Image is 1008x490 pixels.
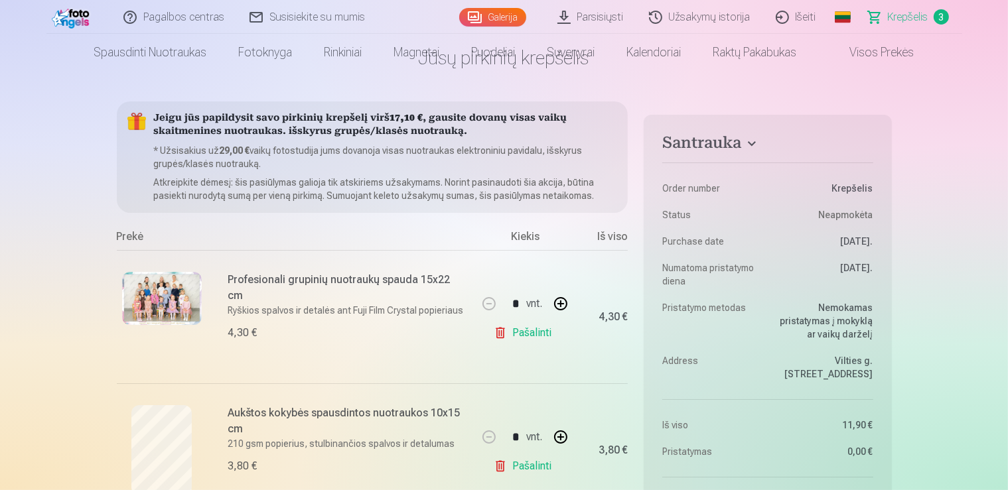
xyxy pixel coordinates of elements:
div: Iš viso [575,229,628,250]
div: Prekė [117,229,476,250]
a: Pašalinti [494,453,557,479]
a: Galerija [459,8,526,27]
dt: Purchase date [662,235,761,248]
dt: Iš viso [662,418,761,432]
h6: Profesionali grupinių nuotraukų spauda 15x22 cm [228,272,468,304]
div: 3,80 € [599,446,628,454]
a: Visos prekės [813,34,930,71]
div: vnt. [526,421,542,453]
dt: Pristatymas [662,445,761,458]
p: 210 gsm popierius, stulbinančios spalvos ir detalumas [228,437,468,450]
button: Santrauka [662,133,873,157]
img: /fa2 [52,5,94,29]
p: * Užsisakius už vaikų fotostudija jums dovanoja visas nuotraukas elektroniniu pavidalu, išskyrus ... [154,144,618,170]
dd: [DATE]. [774,261,873,288]
dt: Numatoma pristatymo diena [662,261,761,288]
h5: Jeigu jūs papildysit savo pirkinių krepšelį virš , gausite dovanų visas vaikų skaitmenines nuotra... [154,112,618,139]
dt: Order number [662,182,761,195]
div: 4,30 € [228,325,257,341]
dd: [DATE]. [774,235,873,248]
a: Puodeliai [456,34,532,71]
dd: Vilties g. [STREET_ADDRESS] [774,354,873,381]
div: vnt. [526,288,542,320]
a: Raktų pakabukas [697,34,813,71]
a: Rinkiniai [309,34,378,71]
dd: 11,90 € [774,418,873,432]
dt: Pristatymo metodas [662,301,761,341]
div: 4,30 € [599,313,628,321]
span: Neapmokėta [819,208,873,221]
a: Spausdinti nuotraukas [78,34,223,71]
dd: 0,00 € [774,445,873,458]
dt: Status [662,208,761,221]
h6: Aukštos kokybės spausdintos nuotraukos 10x15 cm [228,405,468,437]
p: Ryškios spalvos ir detalės ant Fuji Film Crystal popieriaus [228,304,468,317]
div: Kiekis [475,229,575,250]
dd: Krepšelis [774,182,873,195]
span: Krepšelis [888,9,928,25]
dd: Nemokamas pristatymas į mokyklą ar vaikų darželį [774,301,873,341]
b: 17,10 € [390,113,423,123]
p: Atkreipkite dėmesį: šis pasiūlymas galioja tik atskiriems užsakymams. Norint pasinaudoti šia akci... [154,176,618,202]
div: 3,80 € [228,458,257,474]
a: Suvenyrai [532,34,611,71]
dt: Address [662,354,761,381]
a: Pašalinti [494,320,557,346]
a: Fotoknyga [223,34,309,71]
a: Magnetai [378,34,456,71]
a: Kalendoriai [611,34,697,71]
b: 29,00 € [220,145,250,156]
span: 3 [934,9,949,25]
